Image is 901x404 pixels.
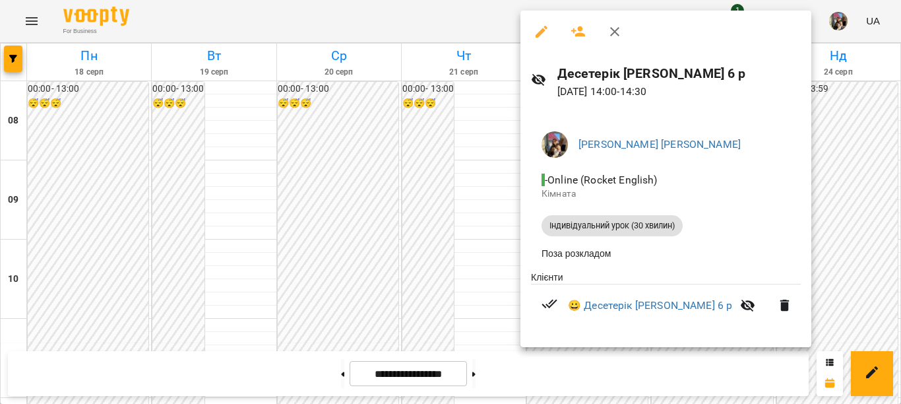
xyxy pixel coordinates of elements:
[542,187,790,201] p: Кімната
[542,220,683,232] span: Індивідуальний урок (30 хвилин)
[578,138,741,151] a: [PERSON_NAME] [PERSON_NAME]
[542,131,568,158] img: 497ea43cfcb3904c6063eaf45c227171.jpeg
[531,271,801,332] ul: Клієнти
[542,296,557,312] svg: Візит сплачено
[557,63,801,84] h6: Десетерік [PERSON_NAME] 6 р
[542,174,660,186] span: - Online (Rocket English)
[557,84,801,100] p: [DATE] 14:00 - 14:30
[531,242,801,265] li: Поза розкладом
[568,298,732,314] a: 😀 Десетерік [PERSON_NAME] 6 р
